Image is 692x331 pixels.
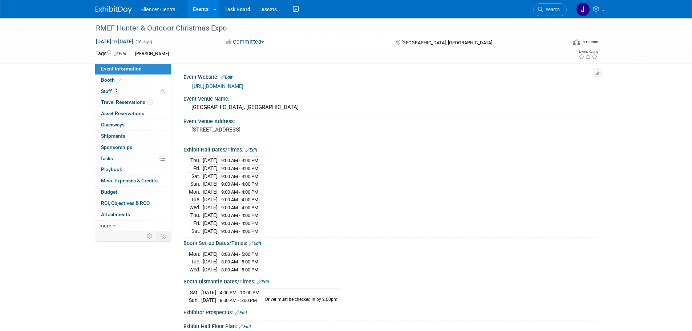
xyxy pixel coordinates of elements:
[249,241,261,246] a: Edit
[221,213,258,218] span: 9:00 AM - 4:00 PM
[183,72,597,81] div: Event Website:
[95,108,171,119] a: Asset Reservations
[95,209,171,220] a: Attachments
[221,166,258,171] span: 9:00 AM - 4:00 PM
[95,120,171,130] a: Giveaways
[95,142,171,153] a: Sponsorships
[183,93,597,102] div: Event Venue Name:
[100,156,113,161] span: Tasks
[203,266,218,273] td: [DATE]
[101,166,122,172] span: Playbook
[101,178,158,183] span: Misc. Expenses & Credits
[189,258,203,266] td: Tue.
[101,211,130,217] span: Attachments
[95,221,171,231] a: more
[189,288,201,296] td: Sat.
[221,267,258,273] span: 8:00 AM - 5:00 PM
[96,6,132,13] img: ExhibitDay
[203,188,218,196] td: [DATE]
[189,203,203,211] td: Wed.
[401,40,492,45] span: [GEOGRAPHIC_DATA], [GEOGRAPHIC_DATA]
[189,250,203,258] td: Mon.
[189,266,203,273] td: Wed.
[95,175,171,186] a: Misc. Expenses & Credits
[101,77,123,83] span: Booth
[221,251,258,257] span: 8:00 AM - 5:00 PM
[573,39,580,45] img: Format-Inperson.png
[183,238,597,247] div: Booth Set-up Dates/Times:
[201,288,216,296] td: [DATE]
[189,102,591,113] div: [GEOGRAPHIC_DATA], [GEOGRAPHIC_DATA]
[114,51,126,56] a: Edit
[95,86,171,97] a: Staff7
[203,219,218,227] td: [DATE]
[135,40,152,44] span: (10 days)
[220,290,259,295] span: 4:00 PM - 10:00 PM
[95,64,171,74] a: Event Information
[183,321,597,330] div: Exhibit Hall Floor Plan:
[147,100,153,105] span: 1
[221,259,258,265] span: 8:00 AM - 5:00 PM
[245,148,257,153] a: Edit
[189,196,203,204] td: Tue.
[101,144,132,150] span: Sponsorships
[114,88,119,94] span: 7
[189,180,203,188] td: Sun.
[95,164,171,175] a: Playbook
[543,7,560,12] span: Search
[143,231,156,241] td: Personalize Event Tab Strip
[189,172,203,180] td: Sat.
[224,38,267,46] button: Committed
[101,200,150,206] span: ROI, Objectives & ROO
[203,250,218,258] td: [DATE]
[101,99,153,105] span: Travel Reservations
[203,172,218,180] td: [DATE]
[203,227,218,235] td: [DATE]
[221,158,258,163] span: 9:00 AM - 4:00 PM
[101,110,144,116] span: Asset Reservations
[183,307,597,316] div: Exhibitor Prospectus:
[220,75,232,80] a: Edit
[203,258,218,266] td: [DATE]
[239,324,251,329] a: Edit
[533,3,567,16] a: Search
[203,157,218,165] td: [DATE]
[221,197,258,202] span: 9:00 AM - 4:00 PM
[189,165,203,173] td: Fri.
[221,189,258,195] span: 9:00 AM - 4:00 PM
[203,180,218,188] td: [DATE]
[183,116,597,125] div: Event Venue Address:
[203,211,218,219] td: [DATE]
[95,187,171,198] a: Budget
[221,229,258,234] span: 9:00 AM - 4:00 PM
[111,39,118,44] span: to
[192,83,243,89] a: [URL][DOMAIN_NAME]
[160,88,165,95] span: Potential Scheduling Conflict -- at least one attendee is tagged in another overlapping event.
[203,203,218,211] td: [DATE]
[95,131,171,142] a: Shipments
[235,310,247,315] a: Edit
[95,75,171,86] a: Booth
[101,66,142,72] span: Event Information
[221,221,258,226] span: 9:00 AM - 4:00 PM
[201,296,216,304] td: [DATE]
[257,279,269,284] a: Edit
[191,126,348,133] pre: [STREET_ADDRESS]
[95,97,171,108] a: Travel Reservations1
[101,88,119,94] span: Staff
[221,174,258,179] span: 9:00 AM - 4:00 PM
[183,276,597,286] div: Booth Dismantle Dates/Times:
[189,219,203,227] td: Fri.
[95,198,171,209] a: ROI, Objectives & ROO
[189,296,201,304] td: Sun.
[101,122,125,128] span: Giveaways
[118,78,122,82] i: Booth reservation complete
[189,188,203,196] td: Mon.
[221,205,258,210] span: 9:00 AM - 4:00 PM
[189,157,203,165] td: Thu.
[220,298,257,303] span: 8:00 AM - 5:00 PM
[100,223,111,229] span: more
[189,211,203,219] td: Thu.
[203,196,218,204] td: [DATE]
[133,50,171,58] div: [PERSON_NAME]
